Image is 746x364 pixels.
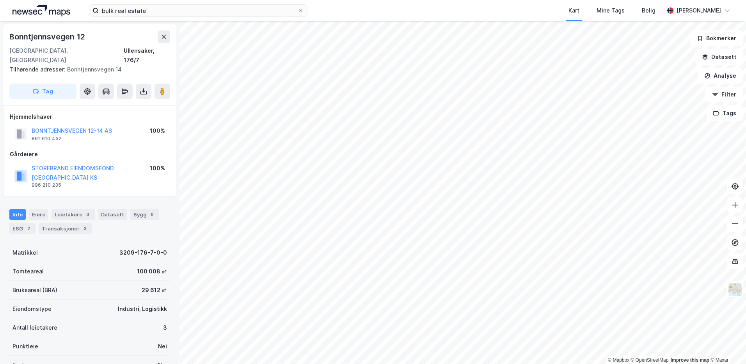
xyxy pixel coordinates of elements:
div: 3 [84,211,92,218]
img: Z [728,282,742,297]
div: Mine Tags [597,6,625,15]
div: 100% [150,164,165,173]
div: 3 [81,225,89,232]
div: Info [9,209,26,220]
div: Eiere [29,209,48,220]
div: Leietakere [52,209,95,220]
div: 100% [150,126,165,136]
span: Tilhørende adresser: [9,66,67,73]
div: 996 210 235 [32,182,61,188]
div: Nei [158,342,167,351]
a: OpenStreetMap [631,357,669,363]
div: 891 610 432 [32,136,61,142]
div: 29 612 ㎡ [142,285,167,295]
div: [PERSON_NAME] [677,6,721,15]
div: Kontrollprogram for chat [707,327,746,364]
div: Transaksjoner [39,223,92,234]
div: Bolig [642,6,655,15]
button: Filter [705,87,743,102]
div: Antall leietakere [12,323,57,332]
div: Bygg [130,209,159,220]
div: Gårdeiere [10,150,170,159]
button: Analyse [698,68,743,84]
iframe: Chat Widget [707,327,746,364]
button: Tags [707,105,743,121]
div: Punktleie [12,342,38,351]
button: Tag [9,84,76,99]
img: logo.a4113a55bc3d86da70a041830d287a7e.svg [12,5,70,16]
div: Industri, Logistikk [118,304,167,314]
button: Datasett [695,49,743,65]
div: Kart [568,6,579,15]
a: Improve this map [671,357,709,363]
div: Hjemmelshaver [10,112,170,121]
input: Søk på adresse, matrikkel, gårdeiere, leietakere eller personer [99,5,298,16]
div: [GEOGRAPHIC_DATA], [GEOGRAPHIC_DATA] [9,46,124,65]
div: Bruksareal (BRA) [12,285,57,295]
div: Datasett [98,209,127,220]
div: Eiendomstype [12,304,52,314]
div: Matrikkel [12,248,38,257]
div: 3 [163,323,167,332]
div: Ullensaker, 176/7 [124,46,170,65]
button: Bokmerker [690,30,743,46]
a: Mapbox [608,357,629,363]
div: ESG [9,223,36,234]
div: Bonntjennsvegen 12 [9,30,86,43]
div: 3209-176-7-0-0 [119,248,167,257]
div: Bonntjennsvegen 14 [9,65,164,74]
div: 6 [148,211,156,218]
div: Tomteareal [12,267,44,276]
div: 100 008 ㎡ [137,267,167,276]
div: 2 [25,225,32,232]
